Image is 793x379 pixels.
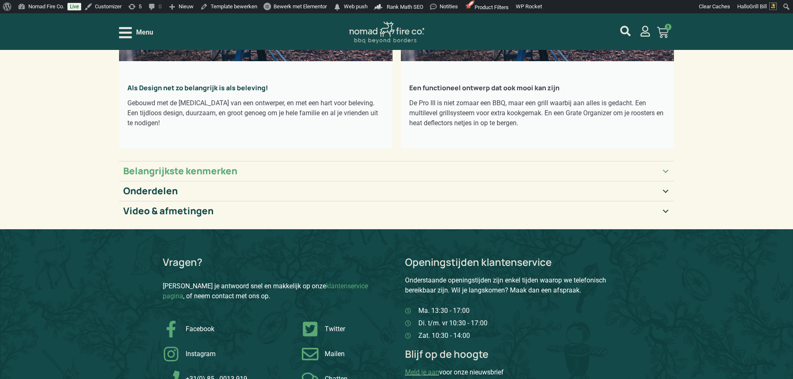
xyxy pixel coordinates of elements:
[409,98,666,128] div: De Pro III is niet zomaar een BBQ, maar een grill waarbij aan alles is gedacht. Een multilevel gr...
[647,22,679,43] a: 1
[349,22,424,44] img: Nomad Logo
[323,324,345,334] span: Twitter
[416,331,470,341] span: Zat. 10:30 - 14:00
[163,321,293,337] a: Grill Bill Facebook
[67,3,81,10] a: Live
[409,84,666,92] h2: Een functioneel ontwerp dat ook mooi kan zijn
[333,1,341,13] span: 
[123,186,178,197] h2: Onderdelen
[136,27,153,37] span: Menu
[119,181,674,201] summary: Onderdelen
[123,206,214,217] h2: Video & afmetingen
[119,25,153,40] div: Open/Close Menu
[184,349,216,359] span: Instagram
[620,26,631,36] a: mijn account
[163,257,202,267] p: Vragen?
[416,318,487,328] span: Di. t/m. vr 10:30 - 17:00
[184,324,214,334] span: Facebook
[119,201,674,221] summary: Video & afmetingen
[302,346,381,362] a: Grill Bill Contact
[640,26,651,37] a: mijn account
[127,84,384,92] h2: Als Design net zo belangrijk is als beleving!
[416,306,470,316] span: Ma. 13:30 - 17:00
[405,349,631,359] p: Blijf op de hoogte
[323,349,345,359] span: Mailen
[163,346,293,362] a: Grill Bill Instagram
[405,257,631,267] p: Openingstijden klantenservice
[163,282,368,300] a: klantenservice pagina
[302,321,381,337] a: Grill Bill Twitter
[665,24,671,30] span: 1
[405,368,439,376] a: Meld je aan
[273,3,327,10] span: Bewerk met Elementor
[127,98,384,128] div: Gebouwd met de [MEDICAL_DATA] van een ontwerper, en met een hart voor beleving. Een tijdloos desi...
[119,161,674,181] summary: Belangrijkste kenmerken
[769,2,777,10] img: Avatar of Grill Bill
[123,166,237,177] h2: Belangrijkste kenmerken
[749,3,767,10] span: Grill Bill
[163,281,388,301] p: [PERSON_NAME] je antwoord snel en makkelijk op onze , of neem contact met ons op.
[405,275,631,295] p: Onderstaande openingstijden zijn enkel tijden waarop we telefonisch bereikbaar zijn. Wil je langs...
[387,4,423,10] span: Rank Math SEO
